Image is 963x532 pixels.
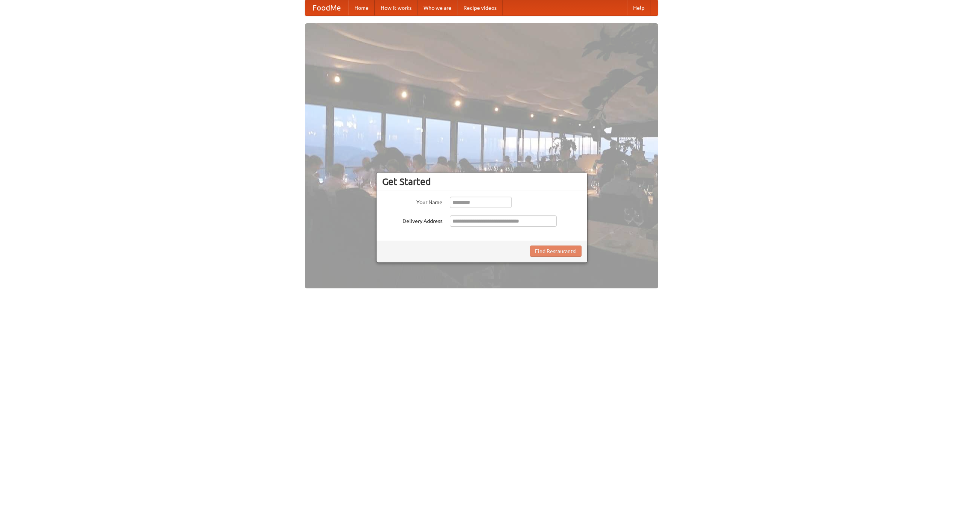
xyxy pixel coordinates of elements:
a: Home [348,0,375,15]
a: Help [627,0,650,15]
a: Recipe videos [457,0,503,15]
a: Who we are [418,0,457,15]
button: Find Restaurants! [530,246,582,257]
a: How it works [375,0,418,15]
a: FoodMe [305,0,348,15]
label: Delivery Address [382,215,442,225]
h3: Get Started [382,176,582,187]
label: Your Name [382,197,442,206]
